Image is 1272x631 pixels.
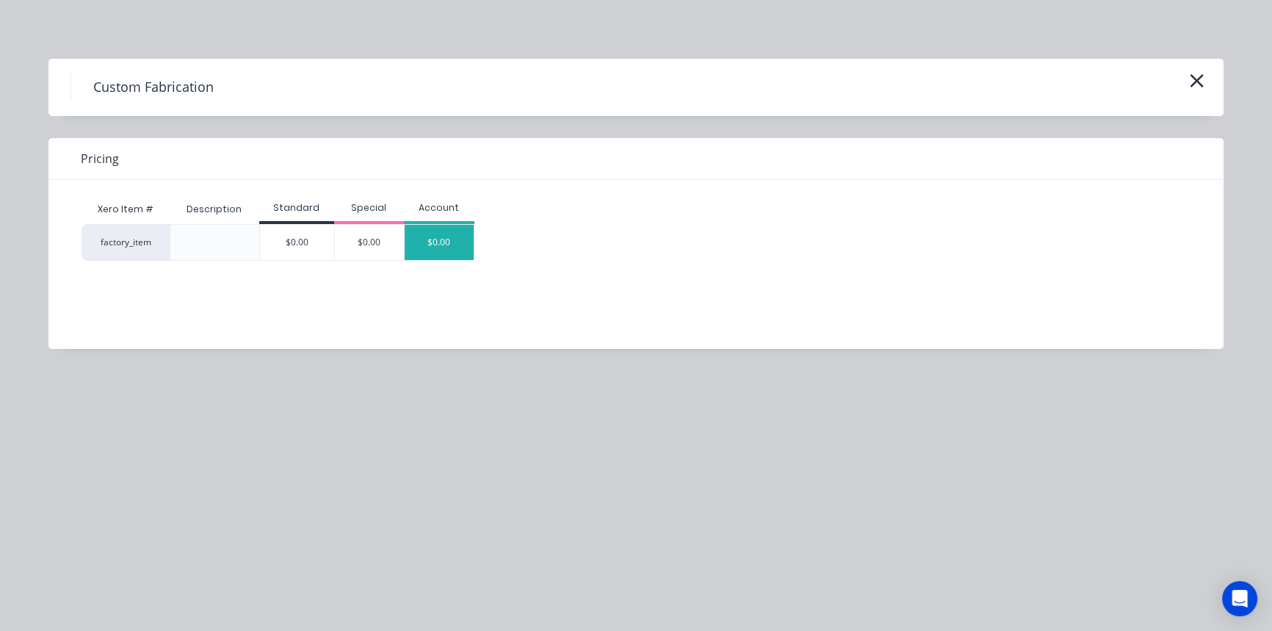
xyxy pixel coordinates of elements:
div: $0.00 [405,225,474,260]
div: Description [175,191,253,228]
div: $0.00 [260,225,334,260]
div: Account [404,201,474,214]
div: Open Intercom Messenger [1222,581,1257,616]
div: factory_item [82,224,170,261]
div: Xero Item # [82,195,170,224]
div: Standard [259,201,334,214]
div: Special [334,201,405,214]
h4: Custom Fabrication [71,73,236,101]
span: Pricing [81,150,119,167]
div: $0.00 [335,225,405,260]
